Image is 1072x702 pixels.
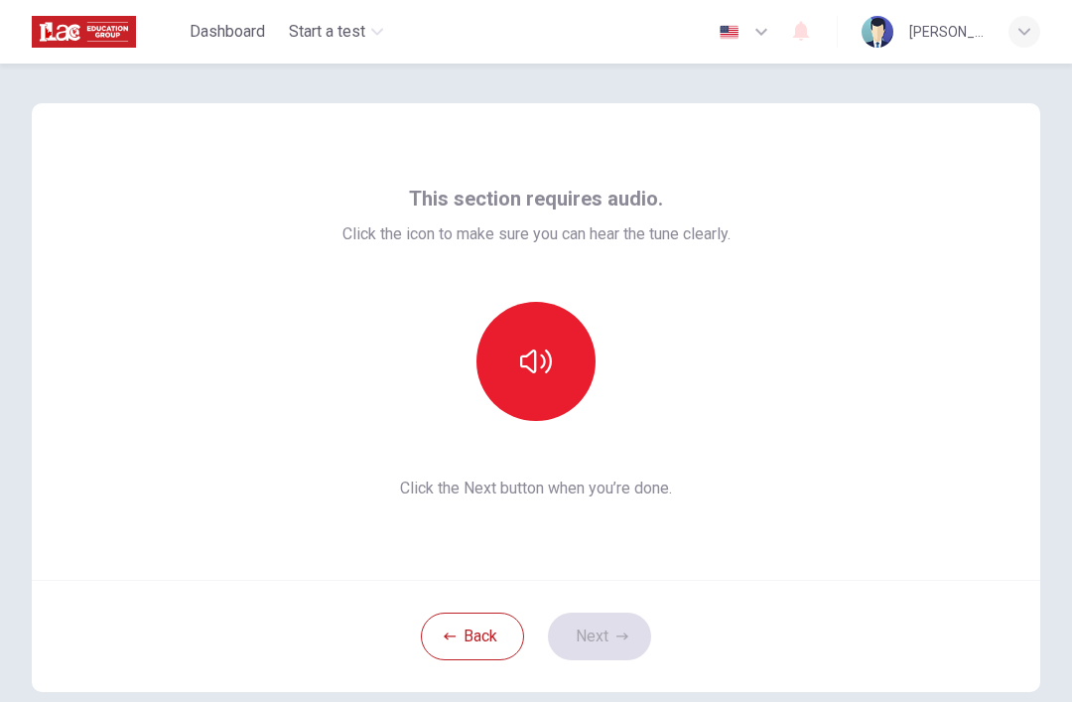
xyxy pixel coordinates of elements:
[190,20,265,44] span: Dashboard
[342,222,731,246] span: Click the icon to make sure you can hear the tune clearly.
[32,12,136,52] img: ILAC logo
[182,14,273,50] button: Dashboard
[862,16,893,48] img: Profile picture
[717,25,741,40] img: en
[289,20,365,44] span: Start a test
[409,183,663,214] span: This section requires audio.
[32,12,182,52] a: ILAC logo
[342,477,731,500] span: Click the Next button when you’re done.
[421,613,524,660] button: Back
[909,20,985,44] div: [PERSON_NAME]
[281,14,391,50] button: Start a test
